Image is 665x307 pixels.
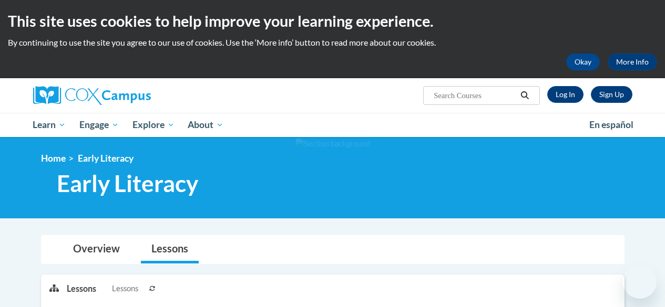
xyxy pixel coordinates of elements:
[589,119,633,130] span: En español
[181,113,230,137] a: About
[566,54,600,70] button: Okay
[591,86,632,103] a: Register
[126,113,181,137] a: Explore
[26,113,73,137] a: Learn
[79,119,119,131] span: Engage
[63,236,130,263] a: Overview
[582,114,640,136] a: En español
[33,86,222,105] a: Cox Campus
[8,10,657,31] h2: This site uses cookies to help improve your learning experience.
[188,119,223,131] span: About
[295,138,370,150] img: Section background
[132,119,175,131] span: Explore
[73,113,126,137] a: Engage
[623,265,657,299] iframe: Button to launch messaging window
[33,86,151,105] img: Cox Campus
[517,89,533,102] button: Search
[112,283,138,294] span: Lessons
[67,283,96,294] p: Lessons
[33,119,66,131] span: Learn
[25,113,640,137] div: Main menu
[57,170,198,197] span: Early Literacy
[41,153,66,164] a: Home
[8,37,657,48] p: By continuing to use the site you agree to our use of cookies. Use the ‘More info’ button to read...
[433,89,517,102] input: Search Courses
[141,236,199,263] a: Lessons
[78,153,134,164] span: Early Literacy
[608,54,657,70] a: More Info
[547,86,584,103] a: Log In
